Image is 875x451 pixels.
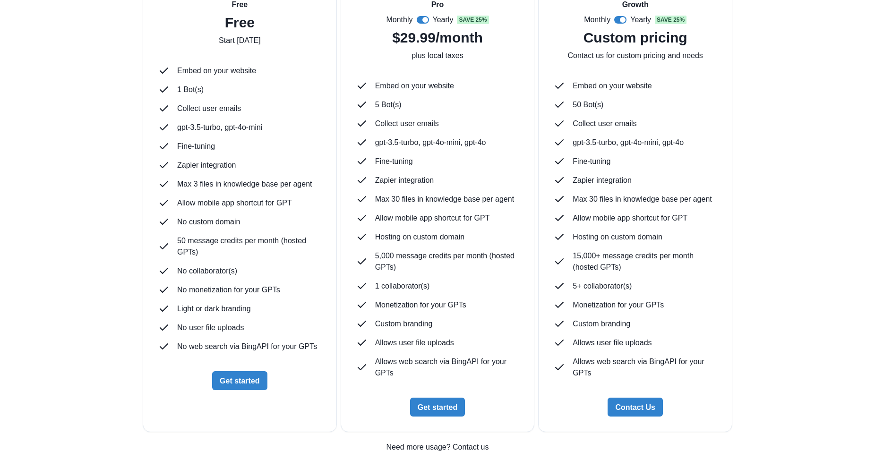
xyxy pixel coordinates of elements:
p: 5,000 message credits per month (hosted GPTs) [375,250,519,273]
h2: $29.99/month [392,29,483,46]
p: No user file uploads [177,322,244,333]
p: 5 Bot(s) [375,99,402,111]
p: Collect user emails [375,118,439,129]
p: No custom domain [177,216,240,228]
h2: Custom pricing [583,29,687,46]
p: 1 collaborator(s) [375,281,430,292]
p: Collect user emails [573,118,636,129]
p: Monthly [386,14,412,26]
button: Get started [212,371,267,390]
p: Allow mobile app shortcut for GPT [177,197,292,209]
p: Max 30 files in knowledge base per agent [375,194,514,205]
p: Allows web search via BingAPI for your GPTs [375,356,519,379]
p: 1 Bot(s) [177,84,204,95]
p: 5+ collaborator(s) [573,281,632,292]
p: Yearly [433,14,454,26]
p: Hosting on custom domain [375,231,464,243]
p: Fine-tuning [573,156,610,167]
p: 50 message credits per month (hosted GPTs) [177,235,321,258]
p: Zapier integration [177,160,236,171]
button: Contact Us [608,398,662,417]
p: Hosting on custom domain [573,231,662,243]
span: Save 25% [457,16,489,24]
a: Get started [158,371,321,390]
p: Light or dark branding [177,303,251,315]
h2: Free [225,14,255,31]
p: Allows user file uploads [375,337,454,349]
p: Allows web search via BingAPI for your GPTs [573,356,717,379]
p: gpt-3.5-turbo, gpt-4o-mini [177,122,263,133]
p: Yearly [630,14,651,26]
p: Monetization for your GPTs [573,299,664,311]
p: gpt-3.5-turbo, gpt-4o-mini, gpt-4o [375,137,486,148]
p: Start [DATE] [219,35,261,46]
p: Collect user emails [177,103,241,114]
p: Zapier integration [375,175,434,186]
p: Monetization for your GPTs [375,299,466,311]
p: Max 3 files in knowledge base per agent [177,179,312,190]
p: Custom branding [375,318,433,330]
p: Zapier integration [573,175,632,186]
a: Get started [356,398,519,417]
a: Contact Us [554,398,717,417]
p: Allows user file uploads [573,337,652,349]
p: No monetization for your GPTs [177,284,280,296]
p: 50 Bot(s) [573,99,603,111]
p: No web search via BingAPI for your GPTs [177,341,317,352]
span: Save 25% [655,16,686,24]
p: 15,000+ message credits per month (hosted GPTs) [573,250,717,273]
p: Embed on your website [375,80,454,92]
p: Fine-tuning [375,156,413,167]
p: Allow mobile app shortcut for GPT [375,213,490,224]
p: Allow mobile app shortcut for GPT [573,213,687,224]
p: Embed on your website [573,80,652,92]
p: No collaborator(s) [177,265,237,277]
p: Monthly [584,14,610,26]
p: gpt-3.5-turbo, gpt-4o-mini, gpt-4o [573,137,684,148]
p: Embed on your website [177,65,256,77]
p: plus local taxes [412,50,463,61]
button: Get started [410,398,465,417]
p: Custom branding [573,318,630,330]
p: Fine-tuning [177,141,215,152]
p: Contact us for custom pricing and needs [567,50,703,61]
p: Max 30 files in knowledge base per agent [573,194,712,205]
